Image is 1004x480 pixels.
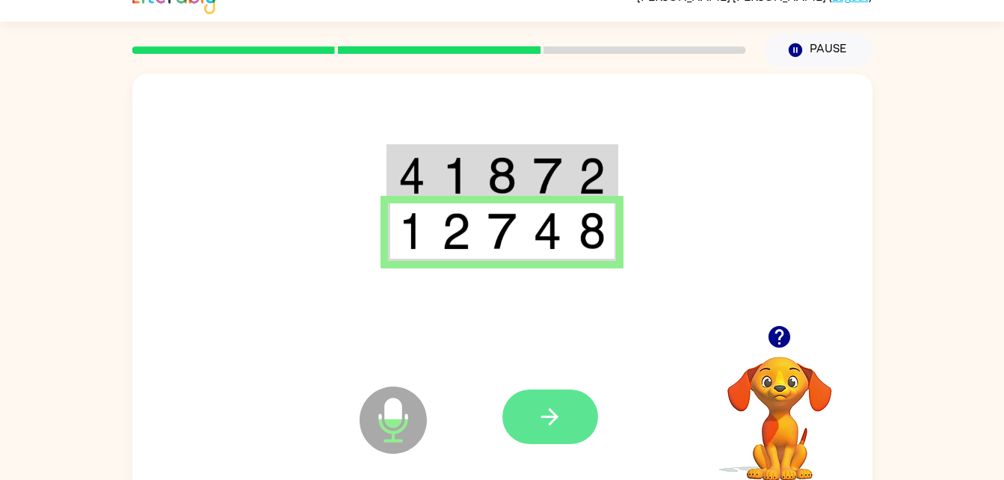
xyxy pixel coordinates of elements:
[398,157,425,194] img: 4
[579,212,606,250] img: 8
[442,157,470,194] img: 1
[579,157,606,194] img: 2
[764,33,872,67] button: Pause
[533,157,561,194] img: 7
[398,212,425,250] img: 1
[487,212,516,250] img: 7
[442,212,470,250] img: 2
[533,212,561,250] img: 4
[487,157,516,194] img: 8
